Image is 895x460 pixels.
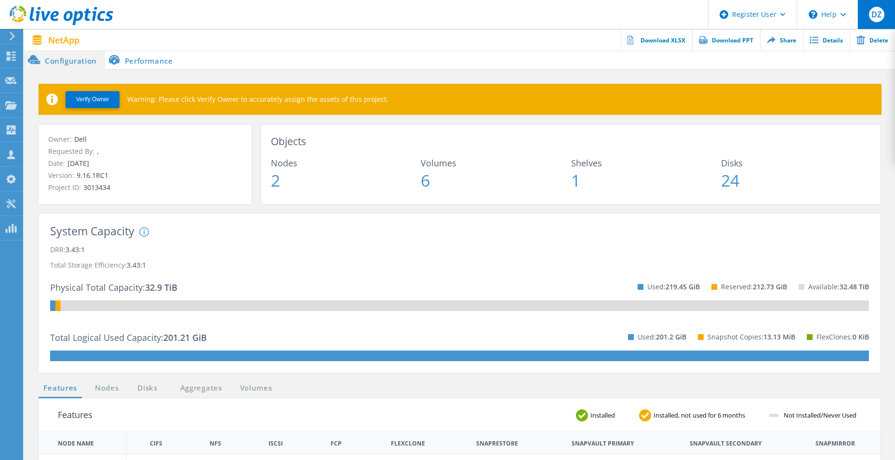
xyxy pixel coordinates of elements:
[816,329,869,345] p: FlexClones:
[588,412,625,419] span: Installed
[571,159,721,167] span: Shelves
[656,332,686,341] span: 201.2 GiB
[150,441,162,446] th: CIFS
[65,159,89,168] span: [DATE]
[760,29,803,51] a: Share
[853,332,869,341] span: 0 KiB
[708,329,795,345] p: Snapshot Copies:
[134,382,160,394] a: Disks
[74,171,108,180] span: 9.16.1RC1
[48,158,242,169] p: Date:
[50,330,207,345] p: Total Logical Used Capacity:
[50,257,869,273] p: Total Storage Efficiency:
[66,245,85,254] span: 3.43:1
[808,279,869,295] p: Available:
[476,441,518,446] th: Snaprestore
[174,382,228,394] a: Aggregates
[163,332,207,343] span: 201.21 GiB
[391,441,425,446] th: FlexClone
[271,134,871,149] h3: Objects
[127,92,388,107] p: Warning: Please click Verify Owner to accurately assign the assets of this project.
[10,20,113,27] a: Live Optics Dashboard
[92,382,122,394] a: Nodes
[50,280,177,295] p: Physical Total Capacity:
[571,172,721,189] span: 1
[638,329,686,345] p: Used:
[235,382,277,394] a: Volumes
[753,282,787,291] span: 212.73 GiB
[572,441,634,446] th: Snapvault Primary
[39,382,82,394] a: Features
[809,10,817,19] svg: \n
[39,432,126,454] th: Node Name
[271,172,421,189] span: 2
[647,279,700,295] p: Used:
[421,172,571,189] span: 6
[48,36,80,44] span: NetApp
[58,408,93,421] h3: Features
[48,182,242,193] p: Project ID:
[871,11,882,18] span: DZ
[840,282,869,291] span: 32.48 TiB
[781,412,866,419] span: Not Installed/Never Used
[210,441,221,446] th: NFS
[94,147,99,156] span: ,
[721,279,787,295] p: Reserved:
[331,441,342,446] th: FCP
[127,260,146,270] span: 3.43:1
[690,441,761,446] th: Snapvault Secondary
[721,159,871,167] span: Disks
[651,412,755,419] span: Installed, not used for 6 months
[692,29,760,51] a: Download PPT
[271,159,421,167] span: Nodes
[803,29,850,51] a: Details
[268,441,283,446] th: iSCSI
[72,135,87,144] span: Dell
[763,332,795,341] span: 13.13 MiB
[50,242,869,257] p: DRR:
[621,29,692,51] a: Download XLSX
[81,183,110,192] span: 3013434
[815,441,855,446] th: Snapmirror
[421,159,571,167] span: Volumes
[666,282,700,291] span: 219.45 GiB
[48,134,242,145] p: Owner:
[850,29,895,51] a: Delete
[721,172,871,189] span: 24
[66,91,120,108] button: Verify Owner
[48,146,242,157] p: Requested By:
[48,170,242,181] p: Version:
[50,225,134,237] h3: System Capacity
